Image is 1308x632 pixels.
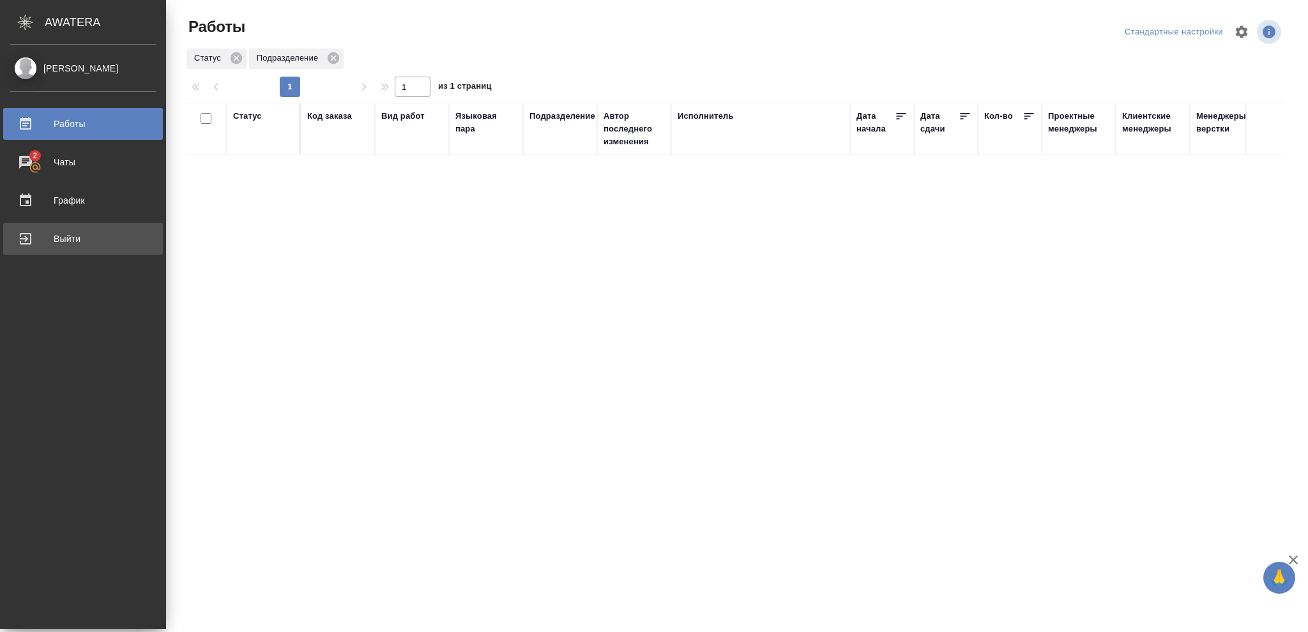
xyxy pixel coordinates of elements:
span: Посмотреть информацию [1257,20,1284,44]
div: Вид работ [381,110,425,123]
div: Проектные менеджеры [1048,110,1109,135]
div: Дата начала [856,110,895,135]
div: Исполнитель [678,110,734,123]
span: из 1 страниц [438,79,492,97]
p: Подразделение [257,52,323,64]
a: График [3,184,163,216]
a: Работы [3,108,163,140]
div: AWATERA [45,10,166,35]
a: Выйти [3,223,163,255]
div: Подразделение [529,110,595,123]
div: Код заказа [307,110,352,123]
p: Статус [194,52,225,64]
div: Подразделение [249,49,344,69]
div: Выйти [10,229,156,248]
span: 2 [25,149,45,162]
div: Клиентские менеджеры [1122,110,1183,135]
div: Кол-во [984,110,1013,123]
span: Настроить таблицу [1226,17,1257,47]
span: 🙏 [1268,564,1290,591]
div: Менеджеры верстки [1196,110,1258,135]
div: Статус [233,110,262,123]
div: График [10,191,156,210]
span: Работы [185,17,245,37]
div: Языковая пара [455,110,517,135]
div: Статус [186,49,247,69]
div: split button [1122,22,1226,42]
div: [PERSON_NAME] [10,61,156,75]
a: 2Чаты [3,146,163,178]
button: 🙏 [1263,562,1295,594]
div: Дата сдачи [920,110,959,135]
div: Работы [10,114,156,133]
div: Чаты [10,153,156,172]
div: Автор последнего изменения [604,110,665,148]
